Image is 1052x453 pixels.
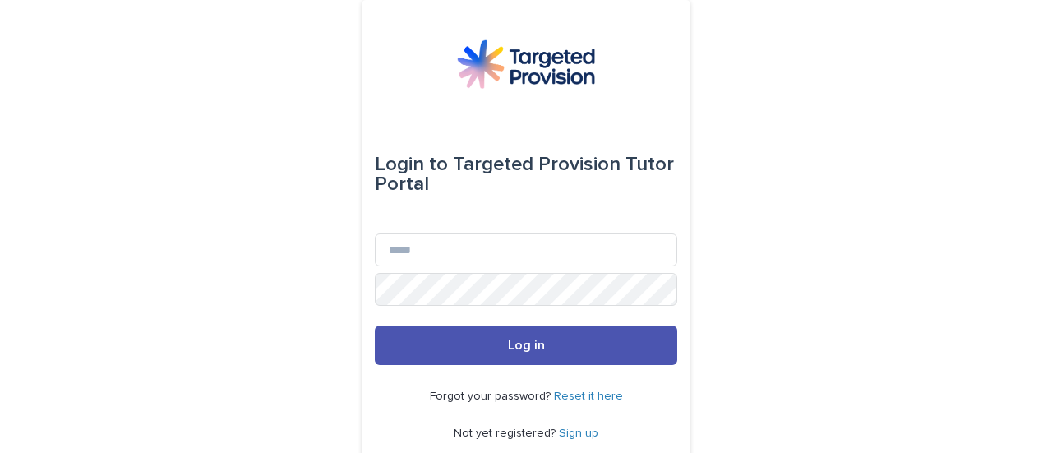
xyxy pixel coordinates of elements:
[554,391,623,402] a: Reset it here
[508,339,545,352] span: Log in
[430,391,554,402] span: Forgot your password?
[559,428,598,439] a: Sign up
[375,141,677,207] div: Targeted Provision Tutor Portal
[375,326,677,365] button: Log in
[457,39,595,89] img: M5nRWzHhSzIhMunXDL62
[375,155,448,174] span: Login to
[454,428,559,439] span: Not yet registered?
